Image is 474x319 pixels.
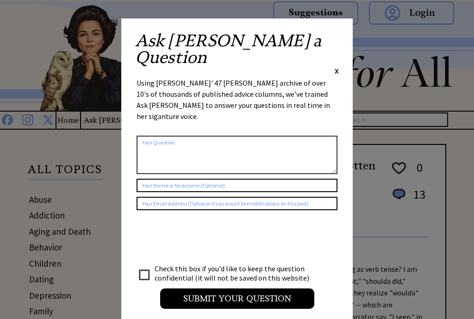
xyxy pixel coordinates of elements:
[137,77,337,131] div: Using [PERSON_NAME]' 47 [PERSON_NAME] archive of over 10's of thousands of published advice colum...
[137,179,337,192] input: Your Name or Nickname (Optional)
[160,288,314,309] input: Submit your Question
[154,263,318,283] td: Check this box if you'd like to keep the question confidential (it will not be saved on this webs...
[137,197,337,210] input: Your Email Address (Optional if you would like notifications on this post)
[335,66,339,75] span: X
[137,219,277,256] iframe: reCAPTCHA
[135,32,339,66] h2: Ask [PERSON_NAME] a Question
